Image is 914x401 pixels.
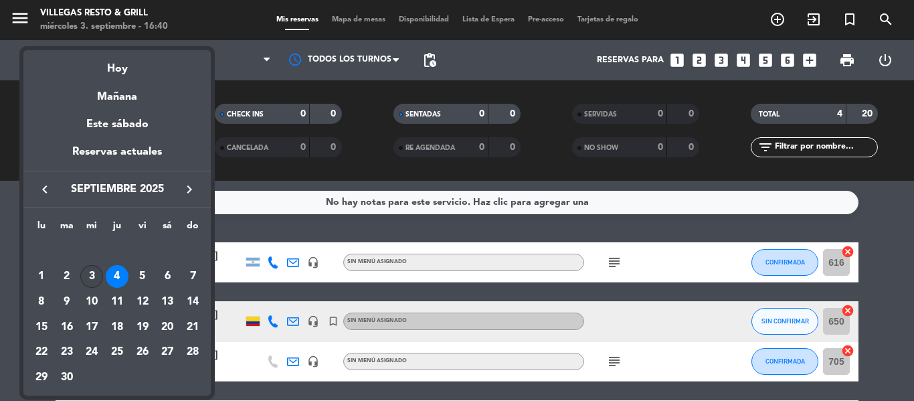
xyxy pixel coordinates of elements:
[29,239,205,264] td: SEP.
[54,289,80,315] td: 9 de septiembre de 2025
[30,341,53,364] div: 22
[79,218,104,239] th: miércoles
[130,218,155,239] th: viernes
[180,289,205,315] td: 14 de septiembre de 2025
[80,265,103,288] div: 3
[29,289,54,315] td: 8 de septiembre de 2025
[54,218,80,239] th: martes
[80,316,103,339] div: 17
[104,289,130,315] td: 11 de septiembre de 2025
[155,264,181,290] td: 6 de septiembre de 2025
[156,316,179,339] div: 20
[54,340,80,366] td: 23 de septiembre de 2025
[106,341,128,364] div: 25
[181,291,204,313] div: 14
[79,315,104,340] td: 17 de septiembre de 2025
[30,291,53,313] div: 8
[181,181,197,197] i: keyboard_arrow_right
[104,218,130,239] th: jueves
[104,264,130,290] td: 4 de septiembre de 2025
[54,315,80,340] td: 16 de septiembre de 2025
[130,264,155,290] td: 5 de septiembre de 2025
[54,264,80,290] td: 2 de septiembre de 2025
[79,340,104,366] td: 24 de septiembre de 2025
[30,366,53,389] div: 29
[79,289,104,315] td: 10 de septiembre de 2025
[56,341,78,364] div: 23
[104,315,130,340] td: 18 de septiembre de 2025
[155,315,181,340] td: 20 de septiembre de 2025
[181,265,204,288] div: 7
[131,265,154,288] div: 5
[79,264,104,290] td: 3 de septiembre de 2025
[57,181,177,198] span: septiembre 2025
[29,365,54,390] td: 29 de septiembre de 2025
[29,218,54,239] th: lunes
[56,316,78,339] div: 16
[56,265,78,288] div: 2
[156,291,179,313] div: 13
[80,341,103,364] div: 24
[23,143,211,171] div: Reservas actuales
[181,316,204,339] div: 21
[155,289,181,315] td: 13 de septiembre de 2025
[106,265,128,288] div: 4
[177,181,201,198] button: keyboard_arrow_right
[130,315,155,340] td: 19 de septiembre de 2025
[23,106,211,143] div: Este sábado
[54,365,80,390] td: 30 de septiembre de 2025
[104,340,130,366] td: 25 de septiembre de 2025
[29,340,54,366] td: 22 de septiembre de 2025
[130,340,155,366] td: 26 de septiembre de 2025
[180,340,205,366] td: 28 de septiembre de 2025
[180,315,205,340] td: 21 de septiembre de 2025
[131,291,154,313] div: 12
[180,218,205,239] th: domingo
[23,78,211,106] div: Mañana
[130,289,155,315] td: 12 de septiembre de 2025
[156,265,179,288] div: 6
[56,291,78,313] div: 9
[37,181,53,197] i: keyboard_arrow_left
[80,291,103,313] div: 10
[23,50,211,78] div: Hoy
[180,264,205,290] td: 7 de septiembre de 2025
[181,341,204,364] div: 28
[155,218,181,239] th: sábado
[106,291,128,313] div: 11
[56,366,78,389] div: 30
[106,316,128,339] div: 18
[29,315,54,340] td: 15 de septiembre de 2025
[29,264,54,290] td: 1 de septiembre de 2025
[33,181,57,198] button: keyboard_arrow_left
[131,341,154,364] div: 26
[131,316,154,339] div: 19
[156,341,179,364] div: 27
[30,316,53,339] div: 15
[30,265,53,288] div: 1
[155,340,181,366] td: 27 de septiembre de 2025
